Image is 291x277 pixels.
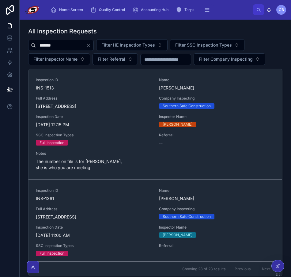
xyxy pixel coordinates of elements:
[46,3,253,17] div: scrollable content
[36,214,152,220] span: [STREET_ADDRESS]
[159,243,275,248] span: Referral
[49,4,87,15] a: Home Screen
[36,207,152,211] span: Full Address
[159,78,275,82] span: Name
[184,7,194,12] span: Tarps
[36,158,152,171] span: The number on file is for [PERSON_NAME], she is who you are meeting
[159,85,275,91] span: [PERSON_NAME]
[159,114,275,119] span: Inspector Name
[159,195,275,202] span: [PERSON_NAME]
[101,42,155,48] span: Filter HE Inspection Types
[163,232,192,238] div: [PERSON_NAME]
[159,207,275,211] span: Company Inspecting
[159,133,275,138] span: Referral
[96,39,168,51] button: Select Button
[159,251,163,257] span: --
[36,225,152,230] span: Inspection Date
[159,140,163,146] span: --
[175,42,232,48] span: Filter SSC Inspection Types
[130,4,173,15] a: Accounting Hub
[36,151,152,156] span: Notes
[36,114,152,119] span: Inspection Date
[182,267,225,271] span: Showing 23 of 23 results
[170,39,244,51] button: Select Button
[36,96,152,101] span: Full Address
[28,27,97,36] h1: All Inspection Requests
[36,188,152,193] span: Inspection ID
[33,56,77,62] span: Filter Inspector Name
[59,7,83,12] span: Home Screen
[89,4,129,15] a: Quality Control
[36,122,152,128] span: [DATE] 12:15 PM
[163,103,211,109] div: Southern Safe Construction
[199,56,253,62] span: Filter Company Inspecting
[36,243,152,248] span: SSC Inspection Types
[93,53,138,65] button: Select Button
[25,5,41,15] img: App logo
[163,214,211,219] div: Southern Safe Construction
[36,133,152,138] span: SSC Inspection Types
[194,53,265,65] button: Select Button
[159,96,275,101] span: Company Inspecting
[36,195,152,202] span: INS-1361
[159,188,275,193] span: Name
[279,7,284,12] span: CB
[86,43,93,48] button: Clear
[98,56,125,62] span: Filter Referral
[159,225,275,230] span: Inspector Name
[36,78,152,82] span: Inspection ID
[40,251,64,256] div: Full Inspection
[141,7,168,12] span: Accounting Hub
[99,7,125,12] span: Quality Control
[40,140,64,146] div: Full Inspection
[36,103,152,109] span: [STREET_ADDRESS]
[163,122,192,127] div: [PERSON_NAME]
[28,53,90,65] button: Select Button
[36,85,152,91] span: INS-1513
[28,69,282,179] a: Inspection IDINS-1513Name[PERSON_NAME]Full Address[STREET_ADDRESS]Company InspectingSouthern Safe...
[174,4,198,15] a: Tarps
[36,232,152,238] span: [DATE] 11:00 AM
